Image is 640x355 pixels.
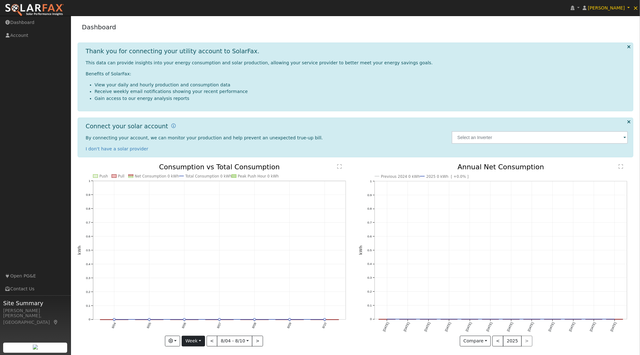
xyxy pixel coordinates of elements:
[458,163,544,171] text: Annual Net Consumption
[86,123,168,130] h1: Connect your solar account
[89,318,91,321] text: 0
[489,318,492,321] circle: onclick=""
[531,318,533,321] circle: onclick=""
[135,174,179,178] text: Net Consumption 0 kWh
[86,262,90,266] text: 0.4
[452,131,628,144] input: Select an Inverter
[527,322,534,332] text: [DATE]
[367,221,372,224] text: 0.7
[367,290,372,293] text: 0.2
[216,322,222,329] text: 8/07
[217,336,252,346] button: 8/04 - 8/10
[253,318,256,321] circle: onclick=""
[86,60,433,65] span: This data can provide insights into your energy consumption and solar production, allowing your s...
[289,318,291,321] circle: onclick=""
[95,88,628,95] li: Receive weekly email notifications showing your recent performance
[589,322,596,332] text: [DATE]
[113,318,115,321] circle: onclick=""
[359,246,363,255] text: kWh
[338,164,342,169] text: 
[86,290,90,294] text: 0.2
[593,318,595,321] circle: onclick=""
[588,5,625,10] span: [PERSON_NAME]
[448,318,450,321] circle: onclick=""
[503,336,522,346] button: 2025
[367,207,372,210] text: 0.8
[86,276,90,280] text: 0.3
[86,135,323,140] span: By connecting your account, we can monitor your production and help prevent an unexpected true-up...
[324,318,326,321] circle: onclick=""
[381,174,420,179] text: Previous 2024 0 kWh
[322,322,327,329] text: 8/10
[86,146,149,151] a: I don't have a solar provider
[367,235,372,238] text: 0.6
[5,3,64,17] img: SolarFax
[238,174,279,178] text: Peak Push Hour 0 kWh
[86,71,628,77] p: Benefits of SolarFax:
[460,336,491,346] button: Compare
[572,318,575,321] circle: onclick=""
[3,299,68,307] span: Site Summary
[181,322,187,329] text: 8/06
[53,320,59,325] a: Map
[633,4,638,12] span: ×
[3,307,68,314] div: [PERSON_NAME]
[218,318,221,321] circle: onclick=""
[614,318,616,321] circle: onclick=""
[367,304,372,307] text: 0.1
[367,248,372,252] text: 0.5
[86,207,90,210] text: 0.8
[465,322,472,332] text: [DATE]
[252,336,263,346] button: >
[610,322,617,332] text: [DATE]
[386,318,388,321] circle: onclick=""
[619,164,623,169] text: 
[370,179,372,183] text: 1
[424,322,431,332] text: [DATE]
[183,318,185,321] circle: onclick=""
[507,322,514,332] text: [DATE]
[444,322,452,332] text: [DATE]
[286,322,292,329] text: 8/09
[118,174,125,178] text: Pull
[469,318,471,321] circle: onclick=""
[3,312,68,326] div: [PERSON_NAME], [GEOGRAPHIC_DATA]
[86,248,90,252] text: 0.5
[111,322,116,329] text: 8/04
[486,322,493,332] text: [DATE]
[159,163,280,171] text: Consumption vs Total Consumption
[82,23,116,31] a: Dashboard
[407,318,409,321] circle: onclick=""
[510,318,513,321] circle: onclick=""
[367,276,372,280] text: 0.3
[89,179,90,183] text: 1
[86,48,260,55] h1: Thank you for connecting your utility account to SolarFax.
[370,317,372,321] text: 0
[86,193,90,196] text: 0.9
[548,322,555,332] text: [DATE]
[33,345,38,350] img: retrieve
[426,174,469,179] text: 2025 0 kWh [ +0.0% ]
[99,174,108,178] text: Push
[182,336,205,346] button: Week
[427,318,430,321] circle: onclick=""
[207,336,218,346] button: <
[251,322,257,329] text: 8/08
[367,193,372,197] text: 0.9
